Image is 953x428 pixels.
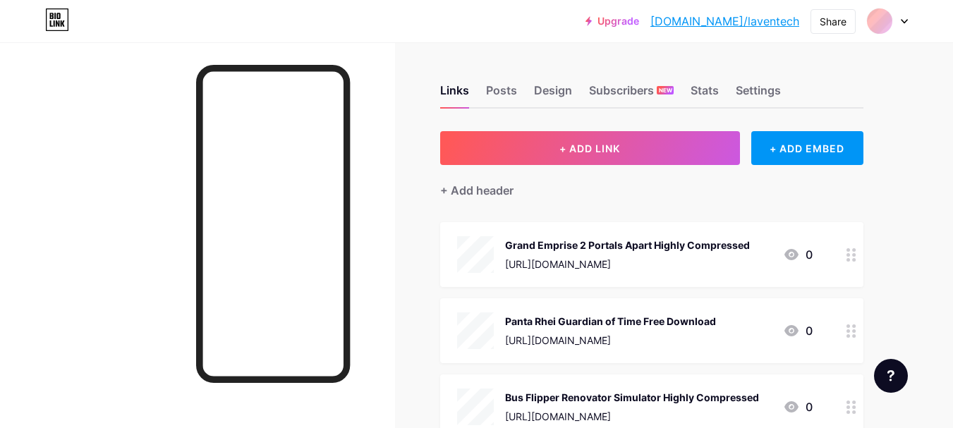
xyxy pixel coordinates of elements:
[440,82,469,107] div: Links
[589,82,674,107] div: Subscribers
[650,13,799,30] a: [DOMAIN_NAME]/laventech
[736,82,781,107] div: Settings
[783,398,813,415] div: 0
[783,322,813,339] div: 0
[505,257,750,271] div: [URL][DOMAIN_NAME]
[486,82,517,107] div: Posts
[659,86,672,94] span: NEW
[505,409,759,424] div: [URL][DOMAIN_NAME]
[440,182,514,199] div: + Add header
[559,142,620,154] span: + ADD LINK
[505,314,716,329] div: Panta Rhei Guardian of Time Free Download
[585,16,639,27] a: Upgrade
[505,390,759,405] div: Bus Flipper Renovator Simulator Highly Compressed
[783,246,813,263] div: 0
[691,82,719,107] div: Stats
[505,333,716,348] div: [URL][DOMAIN_NAME]
[505,238,750,252] div: Grand Emprise 2 Portals Apart Highly Compressed
[820,14,846,29] div: Share
[440,131,740,165] button: + ADD LINK
[751,131,863,165] div: + ADD EMBED
[534,82,572,107] div: Design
